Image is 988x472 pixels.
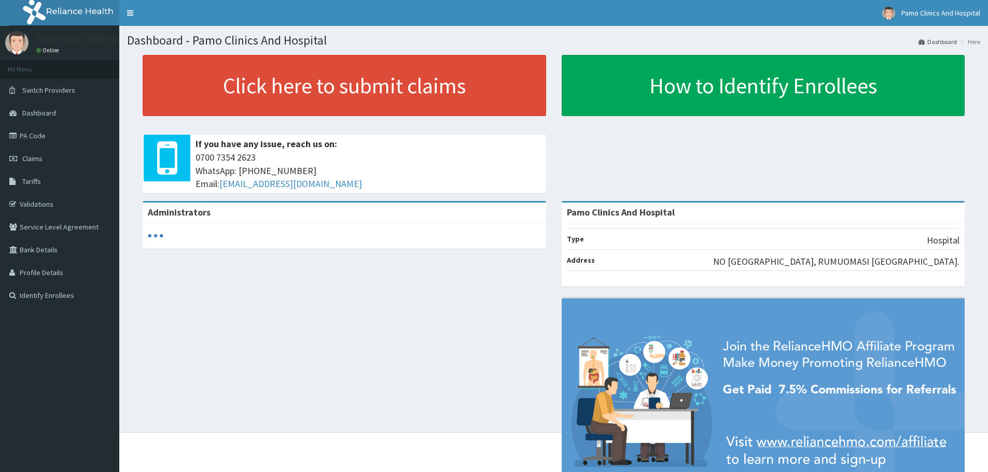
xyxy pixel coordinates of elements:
[148,228,163,244] svg: audio-loading
[219,178,362,190] a: [EMAIL_ADDRESS][DOMAIN_NAME]
[567,255,595,265] b: Address
[562,55,965,116] a: How to Identify Enrollees
[143,55,546,116] a: Click here to submit claims
[919,37,957,46] a: Dashboard
[901,8,980,18] span: Pamo Clinics And Hospital
[22,85,75,95] span: Switch Providers
[127,34,980,47] h1: Dashboard - Pamo Clinics And Hospital
[148,206,211,218] b: Administrators
[22,108,56,118] span: Dashboard
[36,34,140,43] p: Pamo Clinics And Hospital
[196,151,541,191] span: 0700 7354 2623 WhatsApp: [PHONE_NUMBER] Email:
[927,234,959,247] p: Hospital
[958,37,980,46] li: Here
[567,206,675,218] strong: Pamo Clinics And Hospital
[713,255,959,268] p: NO [GEOGRAPHIC_DATA], RUMUOMASI [GEOGRAPHIC_DATA].
[882,7,895,20] img: User Image
[36,47,61,54] a: Online
[567,234,584,244] b: Type
[196,138,337,150] b: If you have any issue, reach us on:
[22,154,43,163] span: Claims
[5,31,29,54] img: User Image
[22,177,41,186] span: Tariffs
